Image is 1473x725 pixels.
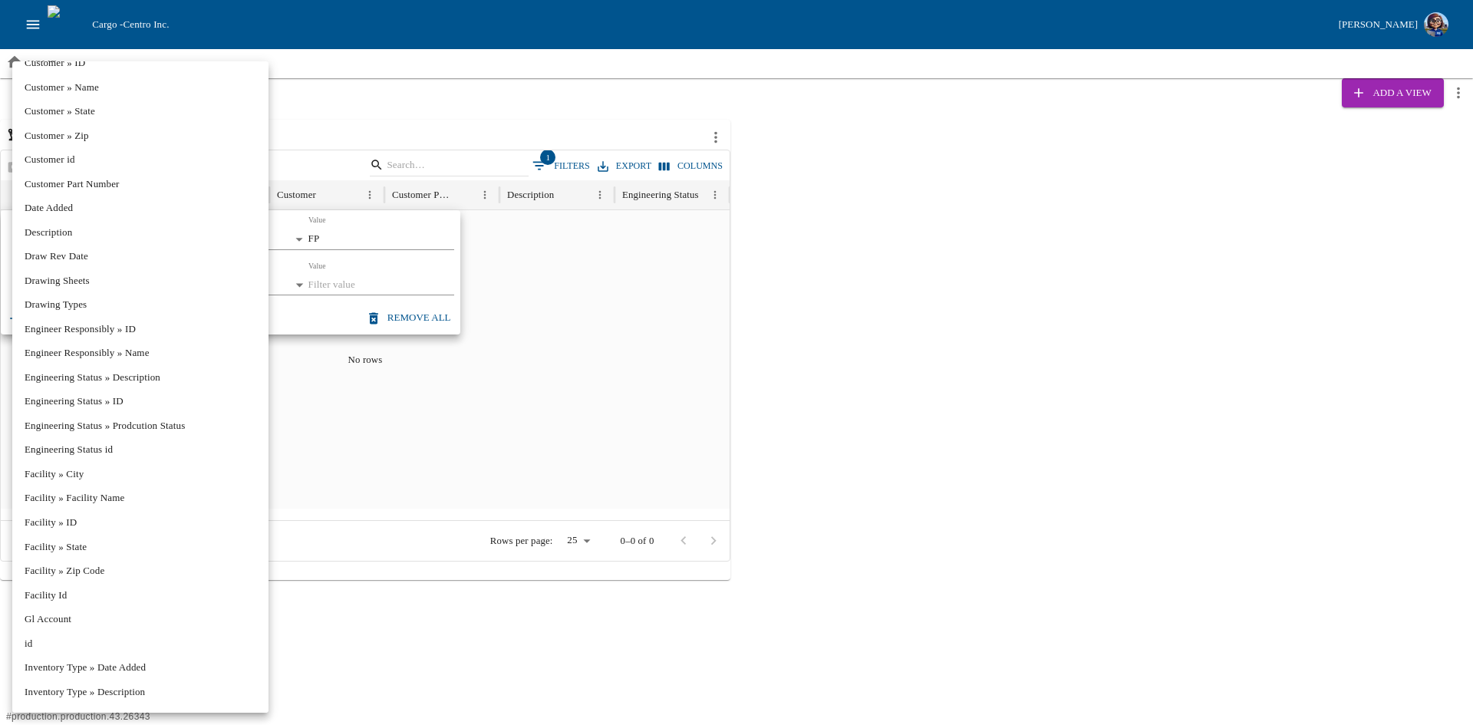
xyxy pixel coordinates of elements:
[12,317,269,341] li: Engineer Responsibly » ID
[12,486,269,510] li: Facility » Facility Name
[12,583,269,608] li: Facility Id
[12,437,269,462] li: Engineering Status id
[12,341,269,365] li: Engineer Responsibly » Name
[12,680,269,704] li: Inventory Type » Description
[12,365,269,390] li: Engineering Status » Description
[12,172,269,196] li: Customer Part Number
[12,607,269,631] li: Gl Account
[12,75,269,100] li: Customer » Name
[12,631,269,656] li: id
[12,462,269,486] li: Facility » City
[12,414,269,438] li: Engineering Status » Prodcution Status
[12,99,269,124] li: Customer » State
[12,196,269,220] li: Date Added
[12,559,269,583] li: Facility » Zip Code
[12,269,269,293] li: Drawing Sheets
[12,124,269,148] li: Customer » Zip
[12,147,269,172] li: Customer id
[12,220,269,245] li: Description
[12,292,269,317] li: Drawing Types
[12,244,269,269] li: Draw Rev Date
[12,389,269,414] li: Engineering Status » ID
[12,535,269,559] li: Facility » State
[12,655,269,680] li: Inventory Type » Date Added
[12,510,269,535] li: Facility » ID
[12,51,269,75] li: Customer » ID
